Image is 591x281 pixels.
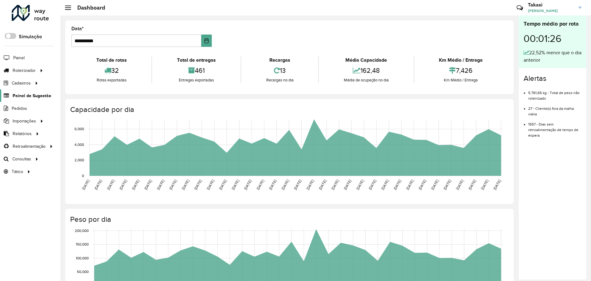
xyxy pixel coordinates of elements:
text: [DATE] [231,179,240,191]
text: 4,000 [74,143,84,147]
text: 2,000 [74,158,84,162]
div: Km Médio / Entrega [416,56,506,64]
div: Total de rotas [73,56,150,64]
text: [DATE] [393,179,402,191]
text: [DATE] [119,179,127,191]
a: Contato Rápido [513,1,526,14]
span: Importações [13,118,36,124]
span: Cadastros [12,80,31,86]
text: [DATE] [368,179,377,191]
text: [DATE] [218,179,227,191]
h4: Alertas [524,74,581,83]
text: 200,000 [75,229,89,233]
div: Entregas exportadas [154,77,239,83]
text: [DATE] [243,179,252,191]
li: 5.761,65 kg - Total de peso não roteirizado [528,85,581,101]
div: 13 [243,64,317,77]
text: 100,000 [76,256,89,260]
text: [DATE] [318,179,327,191]
span: Retroalimentação [13,143,46,150]
span: Tático [12,168,23,175]
text: [DATE] [293,179,302,191]
text: [DATE] [94,179,103,191]
text: [DATE] [356,179,364,191]
text: [DATE] [331,179,340,191]
div: 00:01:26 [524,28,581,49]
div: Média de ocupação no dia [320,77,412,83]
div: 22,52% menor que o dia anterior [524,49,581,64]
span: Pedidos [12,105,27,112]
text: [DATE] [468,179,476,191]
text: [DATE] [430,179,439,191]
span: Painel de Sugestão [13,93,51,99]
text: [DATE] [418,179,427,191]
span: Painel [13,55,25,61]
text: 6,000 [74,127,84,131]
text: [DATE] [492,179,501,191]
li: 1557 - Dias sem retroalimentação de tempo de espera [528,117,581,138]
span: Relatórios [13,130,32,137]
span: [PERSON_NAME] [528,8,574,14]
div: 461 [154,64,239,77]
text: 0 [82,174,84,178]
label: Data [71,25,84,32]
text: [DATE] [181,179,190,191]
div: 32 [73,64,150,77]
text: [DATE] [156,179,165,191]
span: Roteirizador [13,67,36,74]
text: [DATE] [206,179,215,191]
div: 162,48 [320,64,412,77]
text: [DATE] [168,179,177,191]
button: Choose Date [201,35,212,47]
text: [DATE] [256,179,265,191]
div: Tempo médio por rota [524,20,581,28]
div: Km Médio / Entrega [416,77,506,83]
text: [DATE] [143,179,152,191]
text: [DATE] [480,179,489,191]
text: [DATE] [306,179,315,191]
span: Consultas [12,156,31,162]
text: [DATE] [380,179,389,191]
div: 7,426 [416,64,506,77]
div: Rotas exportadas [73,77,150,83]
text: 50,000 [77,270,89,274]
div: Recargas [243,56,317,64]
text: [DATE] [443,179,452,191]
li: 27 - Cliente(s) fora da malha viária [528,101,581,117]
text: [DATE] [81,179,90,191]
text: [DATE] [131,179,140,191]
text: [DATE] [405,179,414,191]
h4: Peso por dia [70,215,508,224]
h2: Dashboard [71,4,105,11]
text: [DATE] [193,179,202,191]
text: 150,000 [76,242,89,246]
text: [DATE] [268,179,277,191]
text: [DATE] [106,179,115,191]
text: [DATE] [343,179,352,191]
div: Média Capacidade [320,56,412,64]
div: Recargas no dia [243,77,317,83]
text: [DATE] [455,179,464,191]
h4: Capacidade por dia [70,105,508,114]
div: Total de entregas [154,56,239,64]
label: Simulação [19,33,42,40]
text: [DATE] [281,179,290,191]
h3: Takasi [528,2,574,8]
